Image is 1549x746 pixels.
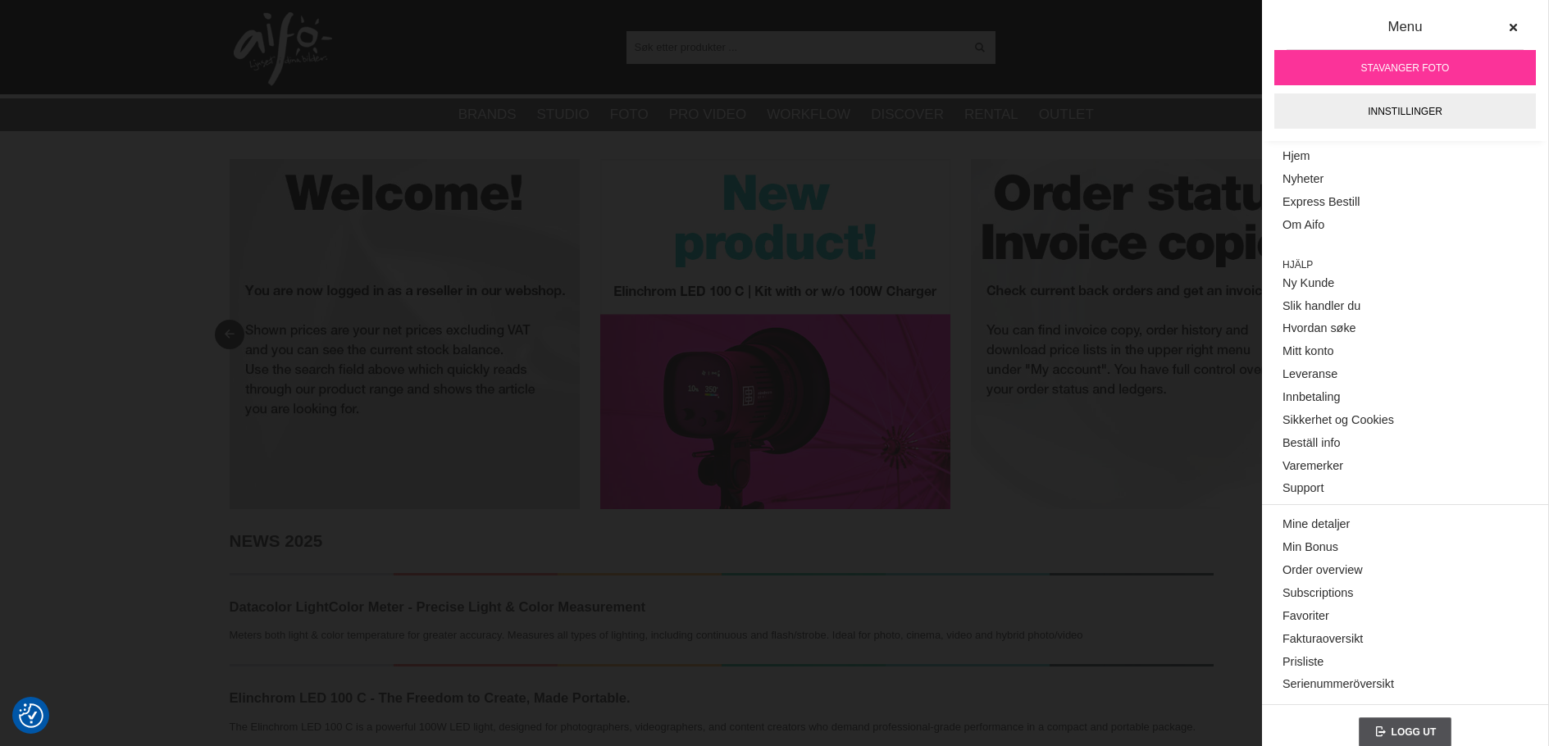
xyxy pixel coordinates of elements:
a: Favoriter [1282,605,1528,628]
button: Samtykkepreferanser [19,701,43,730]
a: Min Bonus [1282,536,1528,559]
h2: NEWS 2025 [230,530,1214,553]
a: Varemerker [1282,455,1528,478]
a: Beställ info [1282,432,1528,455]
strong: Datacolor LightColor Meter - Precise Light & Color Measurement [230,599,646,615]
a: Serienummeröversikt [1282,673,1528,696]
p: The Elinchrom LED 100 C is a powerful 100W LED light, designed for photographers, videographers, ... [230,719,1214,736]
img: Ad:RET003 banner-resel-account-bgr.jpg [971,159,1321,509]
span: Logg ut [1392,726,1437,738]
a: Outlet [1039,104,1094,125]
img: Ad:RET008 banner-resel-new-LED100C.jpg [600,159,950,509]
a: Fakturaoversikt [1282,628,1528,651]
img: logo.png [234,12,332,86]
img: Ad:RET001 banner-resel-welcome-bgr.jpg [230,159,580,509]
a: Order overview [1282,559,1528,582]
a: Leveranse [1282,363,1528,386]
a: Discover [871,104,944,125]
a: Workflow [767,104,850,125]
a: Innbetaling [1282,386,1528,409]
img: NEWS! [230,664,1214,666]
a: Sikkerhet og Cookies [1282,409,1528,432]
div: Menu [1287,16,1524,50]
a: Hvordan søke [1282,317,1528,340]
a: Prisliste [1282,650,1528,673]
a: Slik handler du [1282,294,1528,317]
a: Mine detaljer [1282,513,1528,536]
a: Subscriptions [1282,582,1528,605]
img: Revisit consent button [19,703,43,728]
a: Studio [537,104,590,125]
a: Brands [458,104,517,125]
span: Hjälp [1282,257,1528,272]
a: Support [1282,477,1528,500]
a: Innstillinger [1274,93,1536,129]
span: Stavanger Foto [1361,61,1450,75]
a: Ny Kunde [1282,272,1528,295]
a: Rental [964,104,1018,125]
strong: Elinchrom LED 100 C - The Freedom to Create, Made Portable. [230,690,631,706]
button: Previous [215,320,244,349]
a: Foto [610,104,649,125]
img: NEWS! [230,573,1214,575]
input: Søk etter produkter ... [626,34,965,59]
a: Mitt konto [1282,340,1528,363]
a: Nyheter [1282,168,1528,191]
a: Pro Video [669,104,746,125]
a: Om Aifo [1282,214,1528,237]
a: Express Bestill [1282,191,1528,214]
a: Hjem [1282,145,1528,168]
p: Meters both light & color temperature for greater accuracy. Measures all types of lighting, inclu... [230,627,1214,644]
